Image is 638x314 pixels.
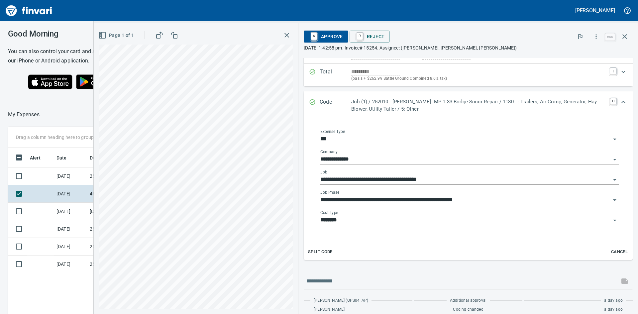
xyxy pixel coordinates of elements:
span: Additional approval [450,297,486,304]
label: Job [320,170,327,174]
span: Description [90,154,115,162]
label: Expense Type [320,130,345,134]
span: Cancel [610,248,628,256]
td: 254010 [87,167,147,185]
label: Job Phase [320,190,339,194]
a: C [610,98,616,105]
td: 252007 [87,238,147,256]
div: Expand [304,91,633,120]
span: Split Code [308,248,333,256]
nav: breadcrumb [8,111,40,119]
p: (basis + $262.99 Battle Ground Combined 8.6% tax) [351,75,606,82]
a: esc [605,33,615,41]
td: [DATE] Invoice I7137449 from [PERSON_NAME] Company Inc. (1-10431) [87,203,147,220]
button: Open [610,135,619,144]
p: Job (1) / 252010.: [PERSON_NAME]. MP 1.33 Bridge Scour Repair / 1180. .: Trailers, Air Comp, Gene... [351,98,606,113]
span: Coding changed [453,306,483,313]
p: [DATE] 1:42:58 pm. Invoice# 15254. Assignee: ([PERSON_NAME], [PERSON_NAME], [PERSON_NAME]) [304,45,633,51]
a: T [610,68,616,74]
div: Expand [304,120,633,260]
button: More [589,29,603,44]
button: Open [610,195,619,205]
span: This records your message into the invoice and notifies anyone mentioned [617,273,633,289]
td: 252007.4007 [87,220,147,238]
h6: You can also control your card and submit expenses from our iPhone or Android application. [8,47,149,65]
td: [DATE] [54,220,87,238]
button: AApprove [304,31,348,43]
span: Description [90,154,123,162]
button: Open [610,175,619,184]
td: [DATE] [54,256,87,273]
div: Expand [304,64,633,86]
button: RReject [350,31,390,43]
span: Reject [355,31,384,42]
span: a day ago [604,297,623,304]
button: Flag [573,29,587,44]
img: Get it on Google Play [72,71,130,93]
span: Close invoice [603,29,633,45]
span: [PERSON_NAME] (OPS04_AP) [314,297,368,304]
h3: Good Morning [8,29,149,39]
a: A [311,33,317,40]
span: [PERSON_NAME] [314,306,345,313]
span: Date [56,154,75,162]
p: Drag a column heading here to group the table [16,134,113,141]
button: [PERSON_NAME] [574,5,617,16]
span: Alert [30,154,49,162]
span: a day ago [604,306,623,313]
span: Date [56,154,67,162]
button: Open [610,216,619,225]
button: Split Code [306,247,334,257]
p: My Expenses [8,111,40,119]
td: [DATE] [54,167,87,185]
p: Code [320,98,351,113]
img: Finvari [4,3,54,19]
td: [DATE] [54,203,87,220]
td: 4614.65 [87,185,147,203]
span: Approve [309,31,343,42]
span: Alert [30,154,41,162]
button: Open [610,155,619,164]
button: Cancel [609,247,630,257]
label: Cost Type [320,211,338,215]
td: 252007 [87,256,147,273]
label: Company [320,150,338,154]
td: [DATE] [54,238,87,256]
p: Total [320,68,351,82]
td: [DATE] [54,185,87,203]
a: R [357,33,363,40]
img: Download on the App Store [28,74,72,89]
button: Page 1 of 1 [97,29,137,42]
span: Page 1 of 1 [100,31,134,40]
h5: [PERSON_NAME] [575,7,615,14]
